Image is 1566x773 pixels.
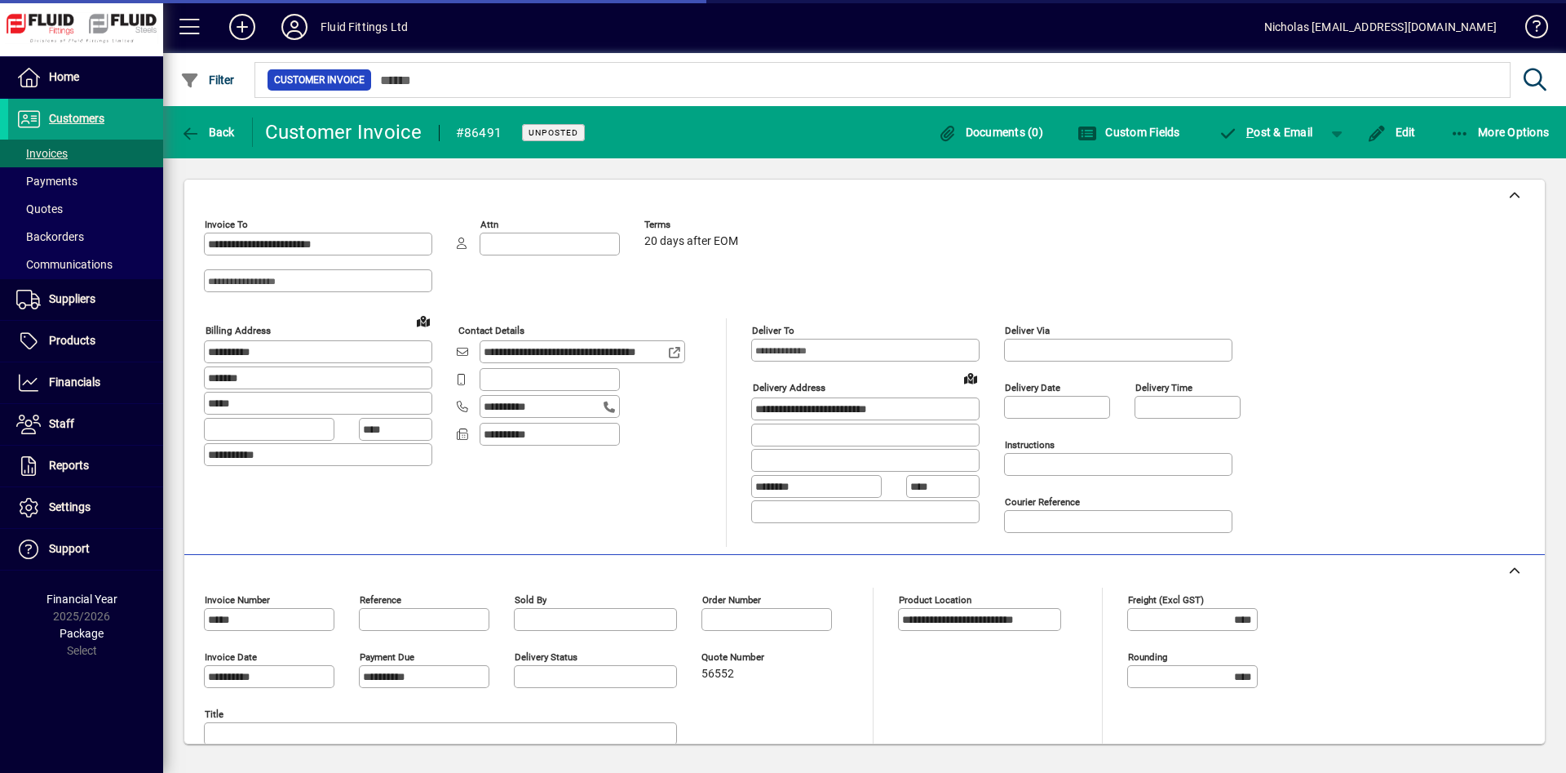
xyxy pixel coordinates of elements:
span: Staff [49,417,74,430]
span: Unposted [529,127,578,138]
mat-label: Product location [899,594,971,606]
a: Quotes [8,195,163,223]
button: Profile [268,12,321,42]
div: Fluid Fittings Ltd [321,14,408,40]
mat-label: Instructions [1005,439,1055,451]
mat-label: Deliver To [752,325,794,336]
a: Support [8,529,163,570]
span: 56552 [701,668,734,681]
span: P [1246,126,1254,139]
span: Suppliers [49,292,95,305]
mat-label: Freight (excl GST) [1128,594,1204,606]
span: Quotes [16,202,63,215]
span: Reports [49,459,89,472]
span: Backorders [16,230,84,243]
mat-label: Courier Reference [1005,496,1080,508]
app-page-header-button: Back [163,118,253,147]
span: ost & Email [1219,126,1313,139]
a: Backorders [8,223,163,251]
a: Reports [8,446,163,486]
div: Nicholas [EMAIL_ADDRESS][DOMAIN_NAME] [1264,14,1497,40]
a: View on map [958,365,984,391]
button: Back [176,118,239,147]
a: Financials [8,362,163,403]
button: More Options [1446,118,1554,147]
span: Customers [49,112,104,125]
span: Package [60,627,104,640]
span: Home [49,70,79,83]
button: Edit [1363,118,1420,147]
mat-label: Delivery status [515,651,577,663]
mat-label: Deliver via [1005,325,1050,336]
span: Customer Invoice [274,72,365,88]
a: Home [8,57,163,98]
span: Terms [644,220,742,230]
mat-label: Attn [480,219,498,230]
span: Support [49,542,90,555]
mat-label: Invoice date [205,651,257,663]
span: Financial Year [46,593,117,606]
span: Edit [1367,126,1416,139]
a: Staff [8,404,163,445]
a: Communications [8,251,163,278]
span: Payments [16,175,77,188]
span: Quote number [701,652,799,663]
span: Invoices [16,147,68,160]
mat-label: Invoice number [205,594,270,606]
a: Payments [8,167,163,195]
span: More Options [1450,126,1550,139]
span: 20 days after EOM [644,235,738,248]
a: Settings [8,487,163,528]
mat-label: Sold by [515,594,546,606]
button: Documents (0) [933,118,1047,147]
mat-label: Delivery time [1135,382,1192,393]
mat-label: Invoice To [205,219,248,230]
a: Suppliers [8,279,163,320]
a: Invoices [8,140,163,167]
div: #86491 [456,120,502,146]
mat-label: Reference [360,594,401,606]
button: Custom Fields [1073,118,1184,147]
a: Products [8,321,163,362]
mat-label: Delivery date [1005,382,1060,393]
span: Custom Fields [1077,126,1180,139]
span: Settings [49,500,91,513]
span: Communications [16,258,113,271]
mat-label: Payment due [360,651,414,663]
span: Filter [180,73,235,87]
span: Financials [49,375,100,389]
mat-label: Title [205,709,223,720]
button: Add [216,12,268,42]
mat-label: Order number [702,594,761,606]
button: Post & Email [1210,118,1321,147]
div: Customer Invoice [265,119,422,145]
button: Filter [176,65,239,95]
span: Documents (0) [937,126,1043,139]
span: Back [180,126,235,139]
mat-label: Rounding [1128,651,1167,663]
a: Knowledge Base [1513,3,1546,56]
a: View on map [410,308,436,334]
span: Products [49,334,95,347]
